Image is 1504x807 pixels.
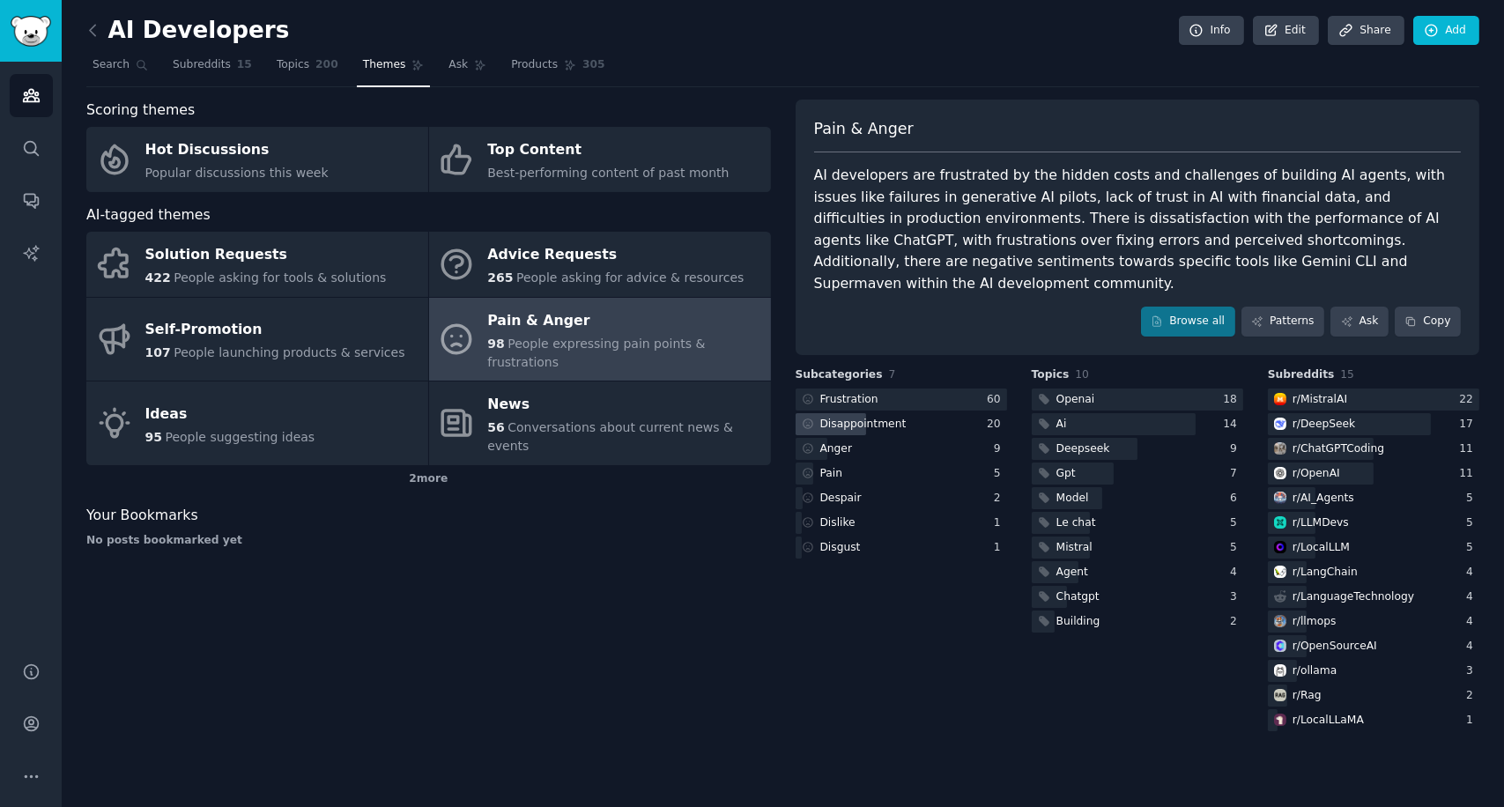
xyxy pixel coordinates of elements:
a: Frustration60 [796,389,1007,411]
div: 5 [1230,540,1243,556]
span: Themes [363,57,406,73]
a: Mistral5 [1032,537,1243,559]
a: Search [86,51,154,87]
a: Agent4 [1032,561,1243,583]
div: Dislike [820,515,856,531]
div: 1 [994,540,1007,556]
div: 3 [1230,589,1243,605]
div: 9 [1230,441,1243,457]
div: 22 [1459,392,1479,408]
a: Building2 [1032,611,1243,633]
img: OpenAI [1274,467,1286,479]
a: Gpt7 [1032,463,1243,485]
div: r/ LocalLLM [1293,540,1350,556]
a: Openai18 [1032,389,1243,411]
div: 11 [1459,466,1479,482]
a: Pain5 [796,463,1007,485]
div: 4 [1466,639,1479,655]
span: Ask [448,57,468,73]
a: LLMDevsr/LLMDevs5 [1268,512,1479,534]
a: Edit [1253,16,1319,46]
span: 7 [889,368,896,381]
div: r/ OpenSourceAI [1293,639,1377,655]
img: OpenSourceAI [1274,640,1286,652]
span: People expressing pain points & frustrations [487,337,705,369]
span: Products [511,57,558,73]
a: llmopsr/llmops4 [1268,611,1479,633]
a: LocalLLMr/LocalLLM5 [1268,537,1479,559]
img: DeepSeek [1274,418,1286,430]
a: OpenAIr/OpenAI11 [1268,463,1479,485]
span: 98 [487,337,504,351]
div: No posts bookmarked yet [86,533,771,549]
a: Advice Requests265People asking for advice & resources [429,232,771,297]
a: Ask [442,51,493,87]
span: 95 [145,430,162,444]
span: People asking for advice & resources [516,270,744,285]
a: OpenSourceAIr/OpenSourceAI4 [1268,635,1479,657]
div: Frustration [820,392,878,408]
div: Ideas [145,400,315,428]
a: Solution Requests422People asking for tools & solutions [86,232,428,297]
a: LocalLLaMAr/LocalLLaMA1 [1268,709,1479,731]
a: Products305 [505,51,611,87]
div: r/ LLMDevs [1293,515,1349,531]
div: 4 [1466,614,1479,630]
span: 305 [582,57,605,73]
div: 60 [987,392,1007,408]
span: AI-tagged themes [86,204,211,226]
span: People asking for tools & solutions [174,270,386,285]
a: Disgust1 [796,537,1007,559]
span: 56 [487,420,504,434]
div: 2 more [86,465,771,493]
a: DeepSeekr/DeepSeek17 [1268,413,1479,435]
div: Despair [820,491,862,507]
div: 4 [1230,565,1243,581]
span: 200 [315,57,338,73]
a: Top ContentBest-performing content of past month [429,127,771,192]
div: 11 [1459,441,1479,457]
span: Your Bookmarks [86,505,198,527]
img: Rag [1274,689,1286,701]
div: 9 [994,441,1007,457]
a: Topics200 [270,51,345,87]
div: 2 [994,491,1007,507]
div: Openai [1056,392,1095,408]
div: r/ OpenAI [1293,466,1340,482]
div: Deepseek [1056,441,1110,457]
div: Pain [820,466,843,482]
img: GummySearch logo [11,16,51,47]
span: People launching products & services [174,345,404,359]
div: Top Content [487,137,729,165]
h2: AI Developers [86,17,289,45]
a: r/LanguageTechnology4 [1268,586,1479,608]
img: llmops [1274,615,1286,627]
img: ollama [1274,664,1286,677]
span: Pain & Anger [814,118,914,140]
a: News56Conversations about current news & events [429,381,771,465]
span: 265 [487,270,513,285]
div: 14 [1223,417,1243,433]
div: r/ MistralAI [1293,392,1347,408]
a: Anger9 [796,438,1007,460]
div: 6 [1230,491,1243,507]
div: r/ AI_Agents [1293,491,1354,507]
a: MistralAIr/MistralAI22 [1268,389,1479,411]
div: Hot Discussions [145,137,329,165]
div: 18 [1223,392,1243,408]
a: Hot DiscussionsPopular discussions this week [86,127,428,192]
span: 15 [237,57,252,73]
div: Building [1056,614,1100,630]
img: MistralAI [1274,393,1286,405]
span: Topics [1032,367,1070,383]
a: Info [1179,16,1244,46]
a: Subreddits15 [167,51,258,87]
img: AI_Agents [1274,492,1286,504]
span: Search [93,57,130,73]
a: Disappointment20 [796,413,1007,435]
div: Self-Promotion [145,316,405,344]
a: Deepseek9 [1032,438,1243,460]
div: Solution Requests [145,241,387,270]
a: Self-Promotion107People launching products & services [86,298,428,381]
div: 5 [1466,515,1479,531]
